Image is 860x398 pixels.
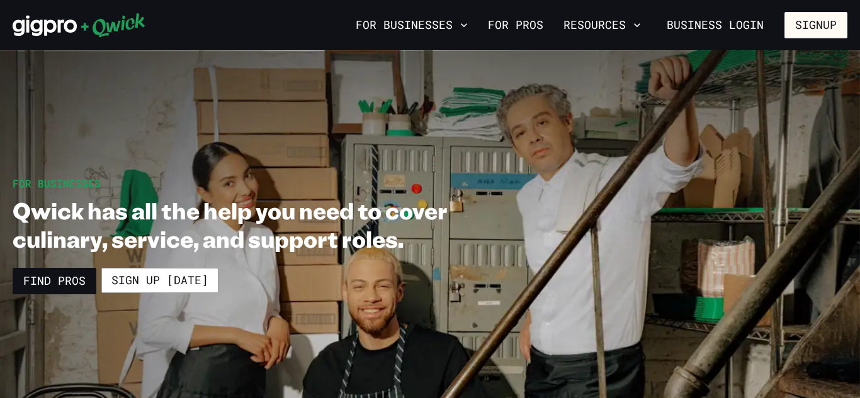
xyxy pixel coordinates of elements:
[13,268,96,294] a: Find Pros
[784,12,847,38] button: Signup
[351,14,473,36] button: For Businesses
[13,196,514,253] h1: Qwick has all the help you need to cover culinary, service, and support roles.
[483,14,548,36] a: For Pros
[558,14,646,36] button: Resources
[13,177,101,190] span: For Businesses
[101,268,218,293] a: Sign up [DATE]
[656,12,774,38] a: Business Login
